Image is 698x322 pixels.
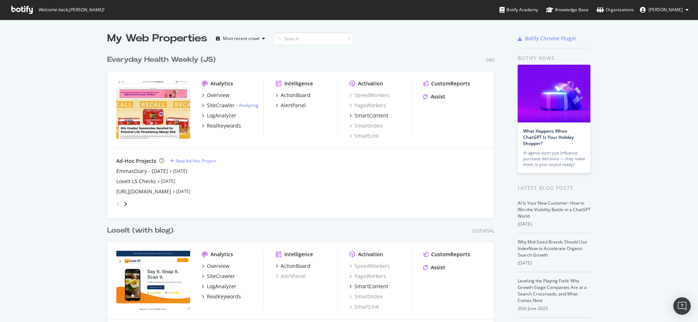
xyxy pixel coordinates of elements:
div: RealKeywords [207,293,241,300]
div: Ad-Hoc Projects [116,157,156,165]
a: New Ad-Hoc Project [170,158,216,164]
div: Intelligence [284,80,313,87]
button: Most recent crawl [213,33,268,44]
div: SiteCrawler [207,273,235,280]
div: [DATE] [518,221,591,228]
div: AlertPanel [276,273,306,280]
a: [URL][DOMAIN_NAME] [116,188,171,195]
img: everydayhealth.com [116,80,190,139]
div: Assist [431,93,445,100]
a: LogAnalyzer [202,283,236,290]
div: - [236,102,258,108]
a: SpeedWorkers [349,92,390,99]
div: Activation [358,80,383,87]
div: LoseIt (with blog) [107,225,173,236]
a: SmartLink [349,303,379,310]
a: RealKeywords [202,293,241,300]
div: Botify Academy [500,6,538,13]
a: SiteCrawler [202,273,235,280]
div: Activation [358,251,383,258]
div: Botify Chrome Plugin [525,35,576,42]
a: Loseit LS Checks [116,178,156,185]
div: Assist [431,264,445,271]
div: [DATE] [518,260,591,266]
div: Most recent crawl [223,36,259,41]
a: Assist [423,93,445,100]
a: SmartLink [349,132,379,140]
a: SiteCrawler- Analyzing [202,102,258,109]
a: Assist [423,264,445,271]
div: angle-left [113,198,123,210]
a: ActionBoard [276,92,310,99]
span: Welcome back, [PERSON_NAME] ! [38,7,104,13]
a: Overview [202,262,229,270]
a: CustomReports [423,251,470,258]
a: ActionBoard [276,262,310,270]
a: CustomReports [423,80,470,87]
div: Analytics [210,251,233,258]
div: RealKeywords [207,122,241,129]
a: LogAnalyzer [202,112,236,119]
a: [DATE] [173,168,187,174]
div: SmartContent [354,283,388,290]
div: Open Intercom Messenger [673,297,691,315]
div: Everyday Health Weekly (JS) [107,55,216,65]
span: Ravindra Shirsale [649,7,683,13]
a: [DATE] [176,188,190,194]
a: SmartIndex [349,122,382,129]
a: EmmasDiary - [DATE] [116,168,168,175]
a: Why Mid-Sized Brands Should Use IndexNow to Accelerate Organic Search Growth [518,239,587,258]
div: Organizations [597,6,634,13]
div: Analytics [210,80,233,87]
a: Botify Chrome Plugin [518,35,576,42]
a: Leveling the Playing Field: Why Growth-Stage Companies Are at a Search Crossroads, and What Comes... [518,278,587,303]
div: angle-right [123,200,128,208]
a: PageWorkers [349,273,386,280]
a: Analyzing [239,102,258,108]
a: AlertPanel [276,102,306,109]
a: SmartIndex [349,293,382,300]
div: SiteCrawler [207,102,235,109]
div: New Ad-Hoc Project [176,158,216,164]
a: SmartContent [349,112,388,119]
div: Overview [207,262,229,270]
div: Overview [207,92,229,99]
button: [PERSON_NAME] [634,4,694,16]
div: Botify news [518,54,591,62]
a: SmartContent [349,283,388,290]
div: Essential [472,228,494,234]
img: hopetocope.com [116,251,190,310]
div: 26th June 2025 [518,305,591,312]
div: AlertPanel [281,102,306,109]
div: Latest Blog Posts [518,184,591,192]
a: SpeedWorkers [349,262,390,270]
div: ActionBoard [281,262,310,270]
div: LogAnalyzer [207,283,236,290]
img: What Happens When ChatGPT Is Your Holiday Shopper? [518,65,590,122]
div: Intelligence [284,251,313,258]
a: [DATE] [161,178,175,184]
a: AI Is Your New Customer: How to Win the Visibility Battle in a ChatGPT World [518,200,591,219]
div: Knowledge Base [546,6,589,13]
div: SmartContent [354,112,388,119]
input: Search [274,32,354,45]
a: PageWorkers [349,102,386,109]
div: Pro [486,57,494,63]
div: CustomReports [431,80,470,87]
a: What Happens When ChatGPT Is Your Holiday Shopper? [523,128,574,146]
div: CustomReports [431,251,470,258]
a: RealKeywords [202,122,241,129]
a: Overview [202,92,229,99]
div: AI agents don’t just influence purchase decisions — they make them. Is your brand ready? [523,150,585,168]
